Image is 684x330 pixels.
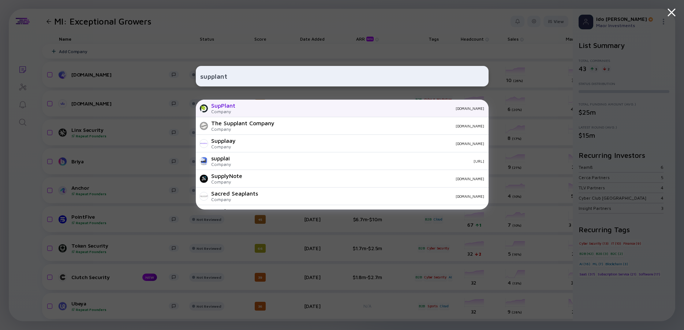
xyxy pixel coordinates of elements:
input: Search Company or Investor... [200,70,484,83]
div: [DOMAIN_NAME] [241,106,484,111]
div: Supplaay [211,137,236,144]
div: supplai [211,155,231,162]
div: Company [211,144,236,149]
div: SupplyNote [211,173,242,179]
div: [DOMAIN_NAME] [280,124,484,128]
div: Company [211,162,231,167]
div: [DOMAIN_NAME] [264,194,484,199]
div: [DOMAIN_NAME] [248,177,484,181]
div: Company [211,197,258,202]
div: Sacred Seaplants [211,190,258,197]
div: Company [211,109,235,114]
div: SupPlant [211,102,235,109]
div: The Supplant Company [211,120,274,126]
div: SupplyET [211,208,236,214]
div: Company [211,179,242,185]
div: [URL] [237,159,484,163]
div: Company [211,126,274,132]
div: [DOMAIN_NAME] [242,141,484,146]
